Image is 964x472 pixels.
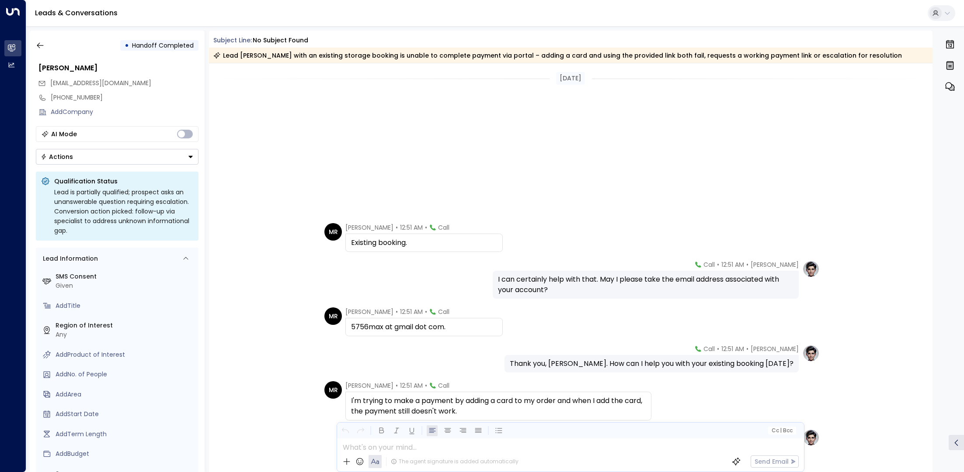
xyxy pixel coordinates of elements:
[438,307,449,316] span: Call
[703,260,715,269] span: Call
[425,381,427,390] span: •
[391,458,519,465] div: The agent signature is added automatically
[351,396,646,417] div: I'm trying to make a payment by adding a card to my order and when I add the card, the payment st...
[56,430,195,439] div: AddTerm Length
[54,187,193,235] div: Lead is partially qualified; prospect asks an unanswerable question requiring escalation. Convers...
[56,370,195,379] div: AddNo. of People
[721,345,744,353] span: 12:51 AM
[802,345,820,362] img: profile-logo.png
[717,345,719,353] span: •
[396,307,398,316] span: •
[438,381,449,390] span: Call
[498,274,793,295] div: I can certainly help with that. May I please take the email address associated with your account?
[56,350,195,359] div: AddProduct of Interest
[38,63,198,73] div: [PERSON_NAME]
[768,427,796,435] button: Cc|Bcc
[324,381,342,399] div: MR
[56,281,195,290] div: Given
[425,223,427,232] span: •
[802,260,820,278] img: profile-logo.png
[35,8,118,18] a: Leads & Conversations
[56,321,195,330] label: Region of Interest
[41,153,73,161] div: Actions
[56,449,195,458] div: AddBudget
[56,301,195,310] div: AddTitle
[54,177,193,186] p: Qualification Status
[751,345,799,353] span: [PERSON_NAME]
[56,330,195,339] div: Any
[703,345,715,353] span: Call
[400,381,423,390] span: 12:51 AM
[556,72,585,85] div: [DATE]
[780,427,782,434] span: |
[351,322,497,332] div: 5756max at gmail dot com.
[396,223,398,232] span: •
[40,254,98,263] div: Lead Information
[51,130,77,138] div: AI Mode
[340,425,351,436] button: Undo
[746,260,748,269] span: •
[36,149,198,165] div: Button group with a nested menu
[253,36,308,45] div: No subject found
[50,79,151,87] span: [EMAIL_ADDRESS][DOMAIN_NAME]
[751,260,799,269] span: [PERSON_NAME]
[324,223,342,241] div: MR
[125,38,129,53] div: •
[132,41,194,50] span: Handoff Completed
[324,307,342,325] div: MR
[510,358,793,369] div: Thank you, [PERSON_NAME]. How can I help you with your existing booking [DATE]?
[56,272,195,281] label: SMS Consent
[425,307,427,316] span: •
[355,425,366,436] button: Redo
[345,381,393,390] span: [PERSON_NAME]
[772,427,793,434] span: Cc Bcc
[802,429,820,446] img: profile-logo.png
[400,307,423,316] span: 12:51 AM
[51,93,198,102] div: [PHONE_NUMBER]
[213,36,252,45] span: Subject Line:
[51,107,198,117] div: AddCompany
[396,381,398,390] span: •
[400,223,423,232] span: 12:51 AM
[50,79,151,88] span: 5756max@gmail.com
[36,149,198,165] button: Actions
[345,307,393,316] span: [PERSON_NAME]
[213,51,902,60] div: Lead [PERSON_NAME] with an existing storage booking is unable to complete payment via portal – ad...
[56,410,195,419] div: AddStart Date
[56,390,195,399] div: AddArea
[721,260,744,269] span: 12:51 AM
[717,260,719,269] span: •
[345,223,393,232] span: [PERSON_NAME]
[438,223,449,232] span: Call
[351,238,497,248] div: Existing booking.
[746,345,748,353] span: •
